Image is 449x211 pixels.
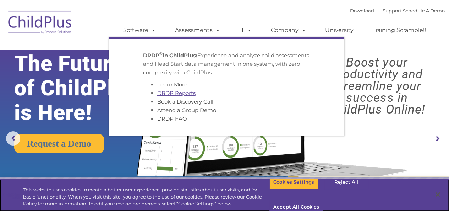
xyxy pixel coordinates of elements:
a: Attend a Group Demo [157,107,216,114]
a: University [318,23,361,37]
font: | [350,8,445,14]
a: IT [232,23,259,37]
a: Schedule A Demo [403,8,445,14]
a: Learn More [157,81,187,88]
a: Book a Discovery Call [157,98,213,105]
sup: © [159,51,163,56]
button: Cookies Settings [269,175,318,190]
rs-layer: The Future of ChildPlus is Here! [14,51,158,125]
strong: DRDP in ChildPlus: [143,52,197,59]
button: Reject All [324,175,368,190]
a: Assessments [168,23,228,37]
div: This website uses cookies to create a better user experience, provide statistics about user visit... [23,186,269,207]
a: Company [264,23,313,37]
a: Download [350,8,374,14]
img: ChildPlus by Procare Solutions [5,6,76,41]
p: Experience and analyze child assessments and Head Start data management in one system, with zero ... [143,51,310,77]
a: DRDP FAQ [157,115,187,122]
a: Training Scramble!! [365,23,433,37]
a: Software [116,23,163,37]
a: Support [383,8,401,14]
button: Close [430,187,445,202]
a: Request a Demo [14,134,104,153]
a: DRDP Reports [157,90,196,96]
rs-layer: Boost your productivity and streamline your success in ChildPlus Online! [310,57,443,115]
span: Phone number [99,76,129,81]
span: Last name [99,47,120,52]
